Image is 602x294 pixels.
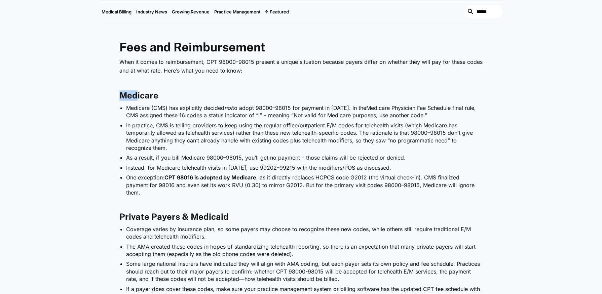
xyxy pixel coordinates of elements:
[126,174,483,196] li: One exception: , as it directly replaces HCPCS code G2012 (the virtual check-in). CMS finalized p...
[126,260,483,283] li: Some large national insurers have indicated they will align with AMA coding, but each payer sets ...
[126,164,483,171] li: Instead, for Medicare telehealth visits in [DATE], use 99202–99215 with the modifiers/POS as disc...
[126,122,483,152] li: In practice, CMS is telling providers to keep using the regular office/outpatient E/M codes for t...
[212,0,263,23] a: Practice Management
[224,104,232,111] em: not
[126,225,483,241] li: Coverage varies by insurance plan, so some payers may choose to recognize these new codes, while ...
[270,9,289,14] div: Featured
[119,200,483,208] p: ‍
[126,154,483,161] li: As a result, if you bill Medicare 98000–98015, you’ll get no payment – those claims will be rejec...
[366,104,474,111] a: Medicare Physician Fee Schedule final rule
[263,0,291,23] div: Featured
[119,212,229,222] strong: Private Payers & Medicaid
[126,243,483,258] li: The AMA created these codes in hopes of standardizing telehealth reporting, so there is an expect...
[119,58,483,75] p: When it comes to reimbursement, CPT 98000–98015 present a unique situation because payers differ ...
[170,0,212,23] a: Growing Revenue
[119,79,483,87] p: ‍
[126,104,483,119] li: Medicare (CMS) has explicitly decided to adopt 98000–98015 for payment in [DATE]. In the , CMS as...
[134,0,170,23] a: Industry News
[99,0,134,23] a: Medical Billing
[119,28,483,37] p: ‍
[119,90,158,100] strong: Medicare
[164,174,256,181] strong: CPT 98016 is adopted by Medicare
[119,40,265,54] strong: Fees and Reimbursement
